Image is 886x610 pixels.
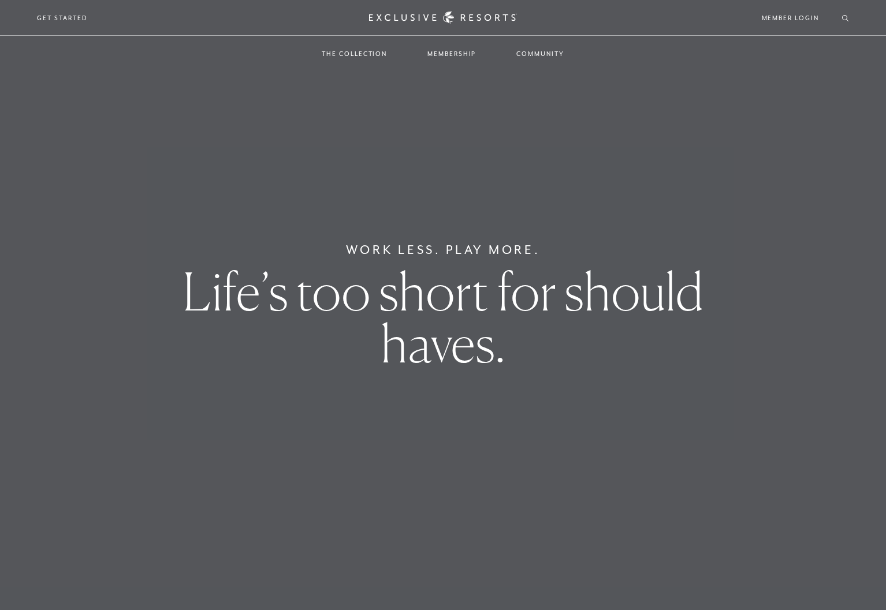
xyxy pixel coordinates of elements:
h6: Work Less. Play More. [346,241,541,259]
a: Get Started [37,13,87,23]
a: Membership [416,37,487,70]
a: Member Login [762,13,819,23]
a: Community [505,37,575,70]
h1: Life’s too short for should haves. [155,265,731,369]
a: The Collection [310,37,399,70]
